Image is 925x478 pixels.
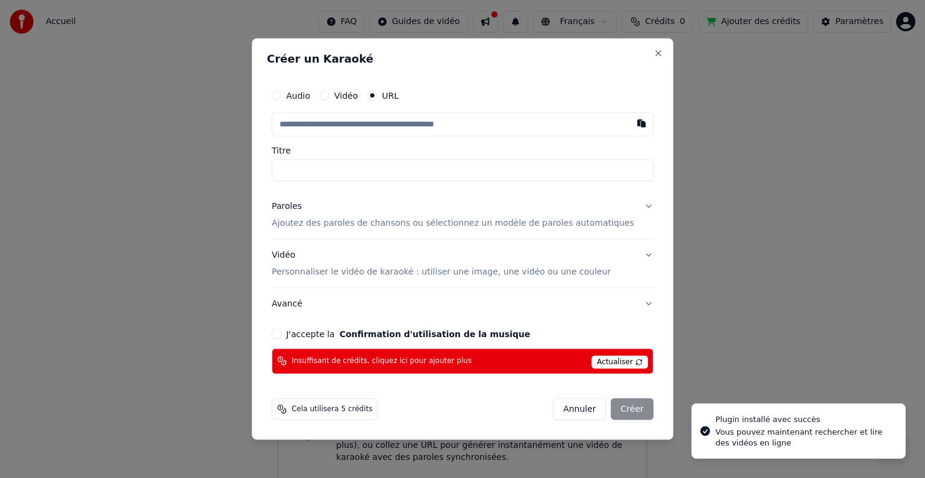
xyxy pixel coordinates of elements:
label: Vidéo [334,92,358,100]
div: Vidéo [272,249,611,278]
button: Avancé [272,288,653,319]
span: Insuffisant de crédits, cliquez ici pour ajouter plus [291,356,472,366]
label: J'accepte la [286,329,530,338]
div: Paroles [272,200,302,213]
p: Personnaliser le vidéo de karaoké : utiliser une image, une vidéo ou une couleur [272,266,611,278]
span: Actualiser [591,355,648,368]
button: J'accepte la [340,329,531,338]
p: Ajoutez des paroles de chansons ou sélectionnez un modèle de paroles automatiques [272,217,634,229]
button: Annuler [553,398,606,420]
h2: Créer un Karaoké [267,54,658,64]
button: VidéoPersonnaliser le vidéo de karaoké : utiliser une image, une vidéo ou une couleur [272,240,653,288]
button: ParolesAjoutez des paroles de chansons ou sélectionnez un modèle de paroles automatiques [272,191,653,239]
span: Cela utilisera 5 crédits [291,404,372,414]
label: Audio [286,92,310,100]
label: Titre [272,146,653,155]
label: URL [382,92,399,100]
